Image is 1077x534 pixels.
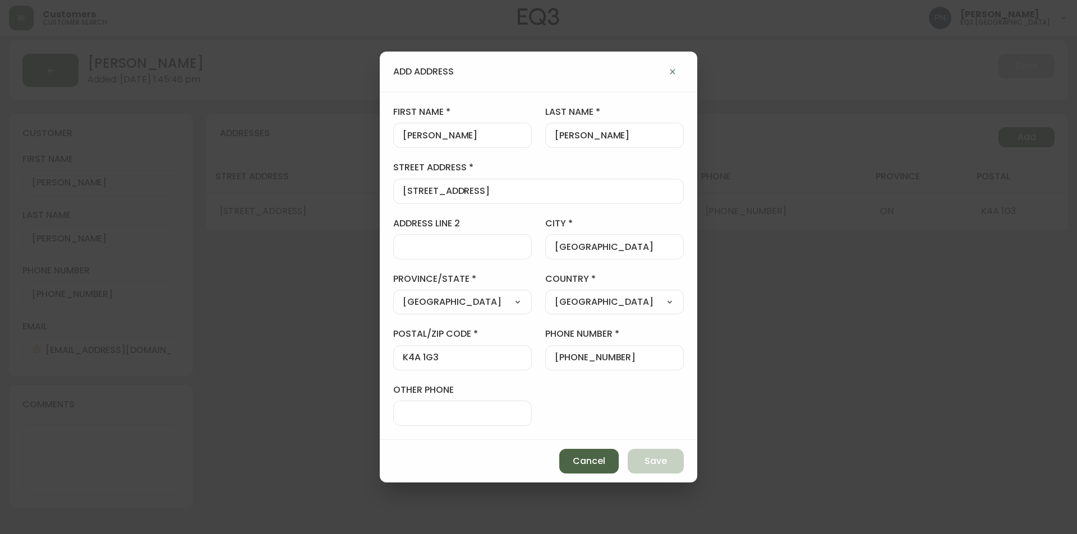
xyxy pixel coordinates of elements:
label: city [545,217,684,230]
span: Cancel [573,455,605,467]
label: other phone [393,384,532,396]
label: phone number [545,328,684,340]
button: Cancel [559,449,619,473]
h4: add address [393,66,454,78]
label: first name [393,106,532,118]
label: country [545,273,684,285]
label: address line 2 [393,217,532,230]
label: street address [393,161,684,174]
label: last name [545,106,684,118]
label: province/state [393,273,532,285]
label: postal/zip code [393,328,532,340]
